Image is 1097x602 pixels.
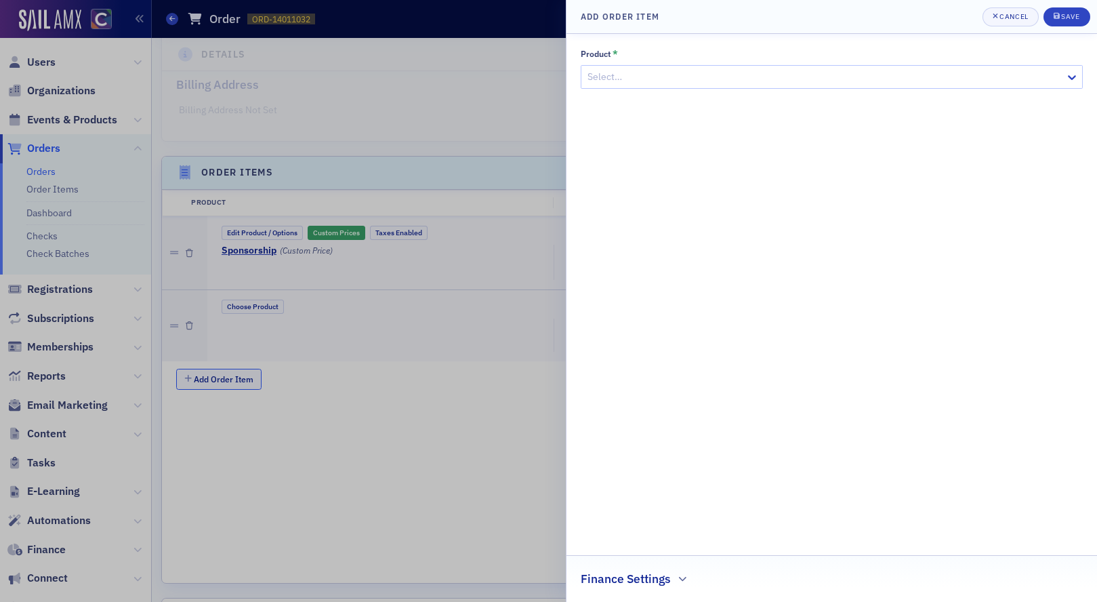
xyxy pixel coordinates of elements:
[1061,13,1079,20] div: Save
[613,48,618,60] abbr: This field is required
[581,10,659,22] h4: Add Order Item
[982,7,1039,26] button: Cancel
[1043,7,1090,26] button: Save
[581,570,671,588] h2: Finance Settings
[581,49,611,59] div: Product
[999,13,1028,20] div: Cancel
